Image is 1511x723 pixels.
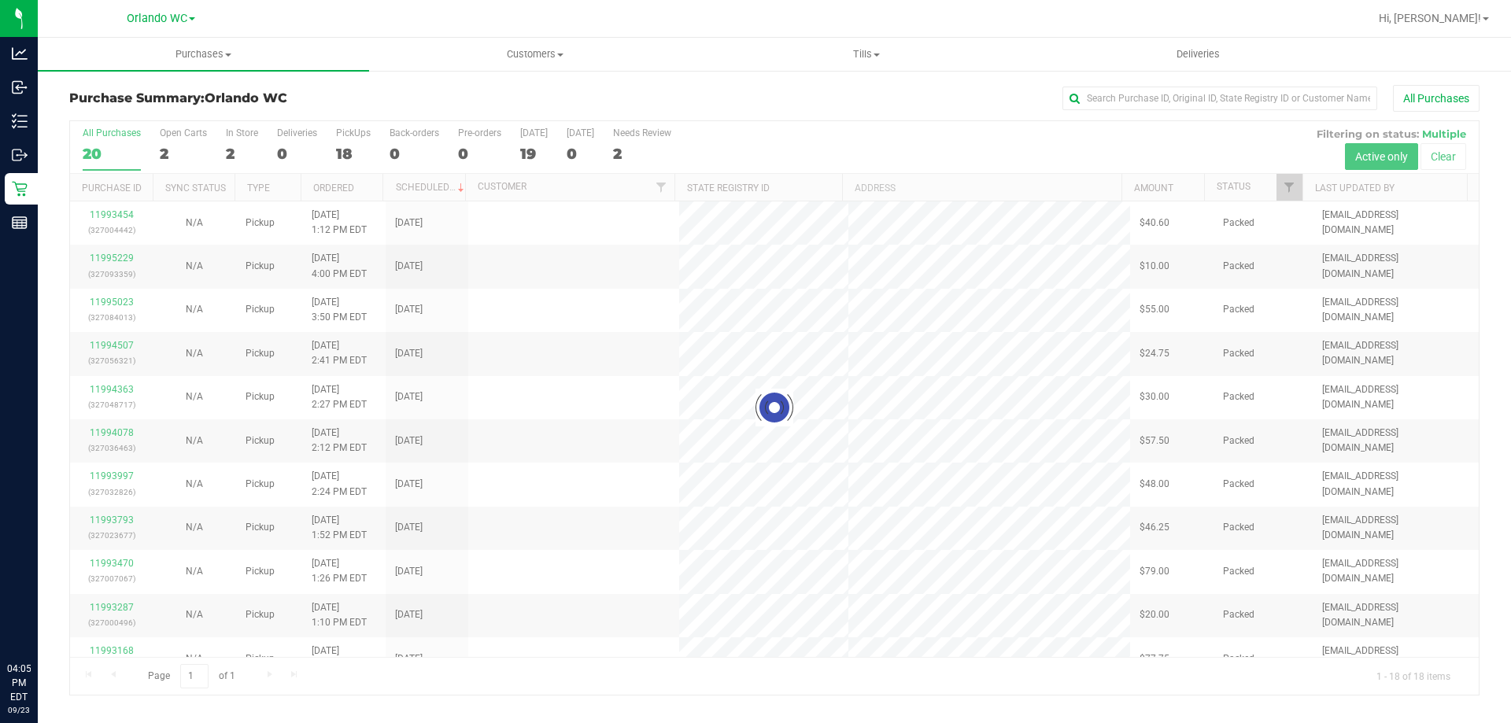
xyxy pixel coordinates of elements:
h3: Purchase Summary: [69,91,539,105]
inline-svg: Inbound [12,79,28,95]
span: Orlando WC [205,90,287,105]
input: Search Purchase ID, Original ID, State Registry ID or Customer Name... [1062,87,1377,110]
inline-svg: Inventory [12,113,28,129]
inline-svg: Analytics [12,46,28,61]
a: Purchases [38,38,369,71]
span: Customers [370,47,700,61]
span: Orlando WC [127,12,187,25]
button: All Purchases [1393,85,1480,112]
a: Deliveries [1033,38,1364,71]
span: Tills [701,47,1031,61]
span: Purchases [38,47,369,61]
inline-svg: Retail [12,181,28,197]
a: Customers [369,38,700,71]
a: Tills [700,38,1032,71]
span: Deliveries [1155,47,1241,61]
iframe: Resource center unread badge [46,595,65,614]
inline-svg: Outbound [12,147,28,163]
p: 09/23 [7,704,31,716]
inline-svg: Reports [12,215,28,231]
span: Hi, [PERSON_NAME]! [1379,12,1481,24]
p: 04:05 PM EDT [7,662,31,704]
iframe: Resource center [16,597,63,644]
